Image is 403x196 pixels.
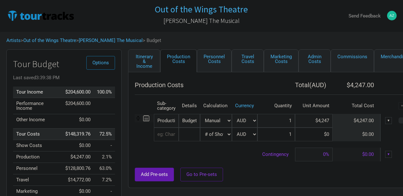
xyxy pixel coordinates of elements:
td: Personnel as % of Tour Income [94,163,115,174]
span: Production Costs [135,81,184,89]
th: Total ( AUD ) [257,79,333,91]
img: TourTracks [6,9,75,22]
td: Tour Income as % of Tour Income [94,87,115,98]
td: $0.00 [333,128,380,141]
h1: Tour Budget [13,59,115,69]
a: Marketing Costs [264,49,299,72]
td: $204,600.00 [62,98,94,114]
td: Contingency [135,148,295,161]
td: Tour Costs as % of Tour Income [94,129,115,140]
input: Budget Truck Hire [179,114,200,128]
td: Production [13,151,62,163]
a: Production Costs [160,49,197,72]
a: Currency [235,103,254,108]
a: Admin Costs [299,49,331,72]
td: Show Costs as % of Tour Income [94,140,115,151]
th: Details [179,98,200,114]
td: $14,772.00 [62,174,94,186]
span: > [76,38,143,43]
span: > Budget [143,38,161,43]
a: Travel Costs [232,49,264,72]
td: Personnel [13,163,62,174]
th: $4,247.00 [333,79,380,91]
a: Commissions [331,49,374,72]
div: Last saved 3:39:38 PM [13,75,115,80]
span: Add Pre-sets [141,171,168,177]
td: $0.00 [62,140,94,151]
span: Go to Pre-sets [186,171,217,177]
td: Travel [13,174,62,186]
td: $0.00 [333,148,380,161]
div: ▼ [385,117,392,124]
a: Out of the Wings Theatre [155,4,248,14]
a: Out of the Wings Theatre [23,38,76,43]
div: ▼ [385,151,392,158]
td: Other Income as % of Tour Income [94,114,115,125]
td: Performance Income as % of Tour Income [94,98,115,114]
td: Performance Income [13,98,62,114]
td: Show Costs [13,140,62,151]
input: Cost per show [295,128,333,141]
a: [PERSON_NAME] The Musical [79,38,143,43]
a: Personnel Costs [197,49,232,72]
td: $128,800.76 [62,163,94,174]
h2: [PERSON_NAME] The Musical [163,17,240,24]
button: Go to Pre-sets [180,168,223,181]
button: Options [86,56,115,70]
td: Tour Income [13,87,62,98]
input: eg: Charter Bus [154,128,179,141]
th: Total Cost [333,98,380,114]
button: Add Pre-sets [135,168,174,181]
img: Annalee [387,11,397,20]
th: Quantity [257,98,295,114]
td: $0.00 [62,114,94,125]
h1: Out of the Wings Theatre [155,3,248,15]
th: Calculation [200,98,232,114]
th: Sub-category [154,98,179,114]
th: Unit Amount [295,98,333,114]
td: $4,247.00 [62,151,94,163]
td: $4,247.00 [333,114,380,128]
td: Tour Costs [13,129,62,140]
td: Other Income [13,114,62,125]
td: Travel as % of Tour Income [94,174,115,186]
a: Itinerary & Income [128,49,160,72]
span: > [21,38,76,43]
td: $148,319.76 [62,129,94,140]
td: Production as % of Tour Income [94,151,115,163]
a: Artists [6,38,21,43]
a: [PERSON_NAME] The Musical [163,14,240,27]
td: $204,600.00 [62,87,94,98]
img: Re-order [135,115,141,122]
div: Production Freight [154,114,179,128]
strong: Send Feedback [349,13,381,19]
span: Options [92,60,109,66]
